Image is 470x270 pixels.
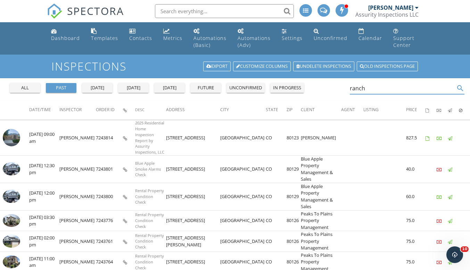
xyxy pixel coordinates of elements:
input: Search everything... [155,4,294,18]
td: 80129 [287,155,301,183]
td: [GEOGRAPHIC_DATA] [220,183,266,210]
td: [DATE] 03:30 pm [29,210,59,231]
span: SPECTORA [67,3,124,18]
span: Rental Property Condition Check [135,188,164,205]
td: 40.0 [406,155,426,183]
a: Templates [88,25,121,45]
td: [GEOGRAPHIC_DATA] [220,231,266,252]
div: unconfirmed [229,84,262,91]
button: [DATE] [118,83,149,93]
div: all [13,84,38,91]
th: Date/Time: Not sorted. [29,100,59,120]
td: 75.0 [406,210,426,231]
img: 9390242%2Freports%2Fdd9f5eb9-54ea-42d4-a4dd-86550805f950%2Fcover_photos%2FwYNqPucVmhdz65Owvudm%2F... [3,129,20,146]
img: 9317841%2Fcover_photos%2FRNbMYE53hnkiIkeLnwG0%2Fsmall.jpg [3,214,20,227]
th: Canceled: Not sorted. [459,100,470,120]
td: 7243776 [96,210,123,231]
iframe: Intercom live chat [446,246,463,263]
span: City [220,107,229,113]
th: Inspection Details: Not sorted. [123,100,135,120]
td: Blue Apple Property Management & Sales [301,155,341,183]
td: CO [266,210,287,231]
a: SPECTORA [47,9,124,24]
button: unconfirmed [226,83,265,93]
span: Address [166,107,185,113]
td: Peaks To Plains Property Management [301,210,341,231]
th: Desc: Not sorted. [135,100,166,120]
div: Automations (Basic) [193,35,226,48]
th: Price: Not sorted. [406,100,426,120]
td: [STREET_ADDRESS] [166,120,220,156]
a: Unconfirmed [311,25,350,45]
div: future [193,84,218,91]
th: Order ID: Not sorted. [96,100,123,120]
img: 9271998%2Fcover_photos%2Fy71GAGv0K5bbOFjdh3wA%2Fsmall.jpg [3,235,20,248]
td: 75.0 [406,231,426,252]
td: [PERSON_NAME] [301,120,341,156]
a: Dashboard [48,25,83,45]
a: Automations (Basic) [191,25,229,52]
td: 7243761 [96,231,123,252]
td: [GEOGRAPHIC_DATA] [220,120,266,156]
td: 7243801 [96,155,123,183]
td: Blue Apple Property Management & Sales [301,183,341,210]
span: State [266,107,278,113]
span: 2025 Residential Home Inspection Report by Assurity Inspections, LLC [135,120,164,155]
img: 9283758%2Fcover_photos%2FZZHsjgbrz7q0pQ3Fyo0p%2Fsmall.jpg [3,255,20,269]
div: [DATE] [157,84,182,91]
th: State: Not sorted. [266,100,287,120]
button: all [10,83,40,93]
td: 80129 [287,183,301,210]
td: [STREET_ADDRESS] [166,183,220,210]
div: Templates [91,35,118,41]
th: Agreements signed: Not sorted. [426,100,437,120]
td: CO [266,120,287,156]
a: Customize Columns [233,62,291,71]
button: in progress [270,83,304,93]
th: City: Not sorted. [220,100,266,120]
td: [STREET_ADDRESS][PERSON_NAME] [166,231,220,252]
div: Contacts [129,35,152,41]
td: [PERSON_NAME] [59,231,96,252]
th: Paid: Not sorted. [437,100,448,120]
div: [DATE] [121,84,146,91]
div: past [49,84,74,91]
td: [GEOGRAPHIC_DATA] [220,155,266,183]
div: Assurity Inspections LLC [355,11,419,18]
a: Settings [279,25,305,45]
span: Agent [341,107,355,113]
td: 827.5 [406,120,426,156]
div: in progress [273,84,301,91]
button: past [46,83,76,93]
span: Client [301,107,315,113]
td: CO [266,231,287,252]
td: [PERSON_NAME] [59,155,96,183]
button: [DATE] [154,83,185,93]
a: Undelete inspections [293,62,354,71]
th: Agent: Not sorted. [341,100,363,120]
th: Zip: Not sorted. [287,100,301,120]
button: future [190,83,221,93]
div: Settings [282,35,303,41]
th: Address: Not sorted. [166,100,220,120]
td: Peaks To Plains Property Management [301,231,341,252]
td: CO [266,183,287,210]
div: [PERSON_NAME] [368,4,413,11]
td: 7243814 [96,120,123,156]
a: Automations (Advanced) [235,25,273,52]
span: Inspector [59,107,82,113]
span: Blue Apple Smoke Alarms Check [135,161,161,178]
td: 7243800 [96,183,123,210]
a: Calendar [356,25,385,45]
h1: Inspections [51,60,419,72]
a: Metrics [160,25,185,45]
td: 60.0 [406,183,426,210]
th: Listing: Not sorted. [363,100,406,120]
span: Rental Property Condition Check [135,212,164,229]
th: Inspector: Not sorted. [59,100,96,120]
span: Price [406,107,417,113]
td: 80123 [287,120,301,156]
td: [PERSON_NAME] [59,120,96,156]
img: 9362812%2Fcover_photos%2FYZYemAuOo0UTtM8FTKgE%2Fsmall.jpg [3,162,20,175]
td: [STREET_ADDRESS] [166,210,220,231]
